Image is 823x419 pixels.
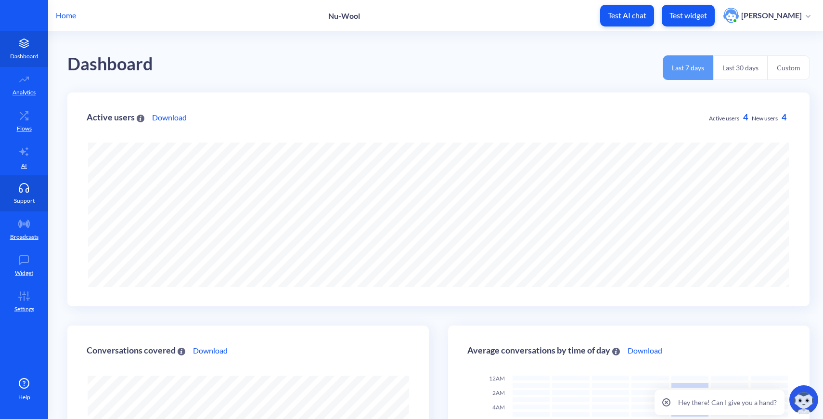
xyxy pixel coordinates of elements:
p: Settings [14,305,34,314]
p: Widget [15,269,33,277]
p: [PERSON_NAME] [741,10,802,21]
button: Last 30 days [713,55,768,80]
p: Nu-Wool [328,11,360,20]
span: Active users [709,115,739,122]
span: New users [752,115,778,122]
span: 2AM [492,389,505,396]
div: Dashboard [67,51,153,78]
button: user photo[PERSON_NAME] [719,7,815,24]
span: Help [18,393,30,402]
p: Dashboard [10,52,39,61]
p: Flows [17,124,32,133]
a: Download [152,112,187,123]
p: AI [21,161,27,170]
a: Download [193,345,228,356]
img: user photo [723,8,739,23]
button: Test widget [662,5,715,26]
p: Test AI chat [608,11,646,20]
div: Conversations covered [87,346,185,355]
span: 4AM [492,404,505,411]
span: 12AM [489,375,505,382]
div: Average conversations by time of day [467,346,620,355]
span: 4 [743,112,748,122]
button: Last 7 days [663,55,713,80]
p: Support [14,196,35,205]
p: Broadcasts [10,233,39,241]
p: Home [56,10,76,21]
img: copilot-icon.svg [789,385,818,414]
div: Active users [87,113,144,122]
span: 4 [782,112,786,122]
a: Download [628,345,662,356]
p: Test widget [669,11,707,20]
button: Custom [768,55,810,80]
p: Hey there! Can I give you a hand? [678,397,777,407]
button: Test AI chat [600,5,654,26]
p: Analytics [13,88,36,97]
